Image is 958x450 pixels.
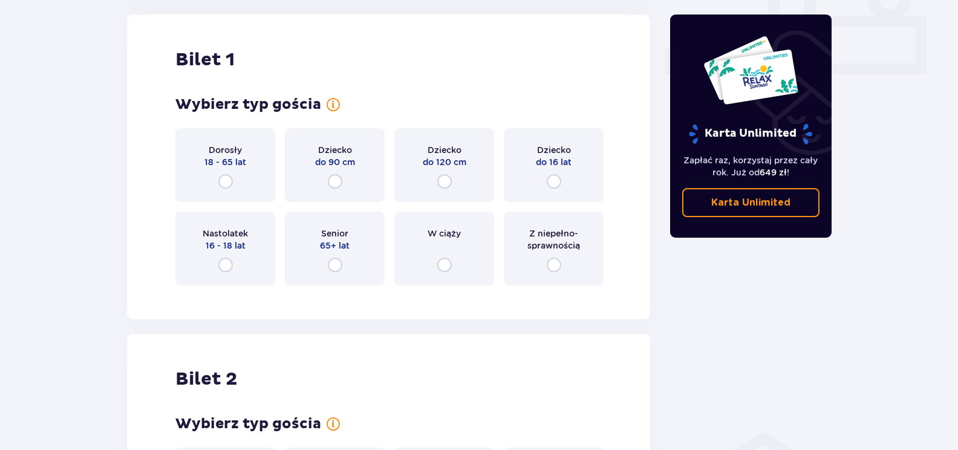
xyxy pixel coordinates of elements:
[204,156,246,168] span: 18 - 65 lat
[682,188,820,217] a: Karta Unlimited
[688,123,813,145] p: Karta Unlimited
[428,144,461,156] span: Dziecko
[175,415,321,433] h3: Wybierz typ gościa
[318,144,352,156] span: Dziecko
[203,227,248,240] span: Nastolatek
[315,156,355,168] span: do 90 cm
[175,96,321,114] h3: Wybierz typ gościa
[320,240,350,252] span: 65+ lat
[175,48,235,71] h2: Bilet 1
[175,368,237,391] h2: Bilet 2
[536,156,572,168] span: do 16 lat
[423,156,466,168] span: do 120 cm
[711,196,790,209] p: Karta Unlimited
[209,144,242,156] span: Dorosły
[760,168,787,177] span: 649 zł
[682,154,820,178] p: Zapłać raz, korzystaj przez cały rok. Już od !
[703,35,799,105] img: Dwie karty całoroczne do Suntago z napisem 'UNLIMITED RELAX', na białym tle z tropikalnymi liśćmi...
[515,227,593,252] span: Z niepełno­sprawnością
[537,144,571,156] span: Dziecko
[321,227,348,240] span: Senior
[428,227,461,240] span: W ciąży
[206,240,246,252] span: 16 - 18 lat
